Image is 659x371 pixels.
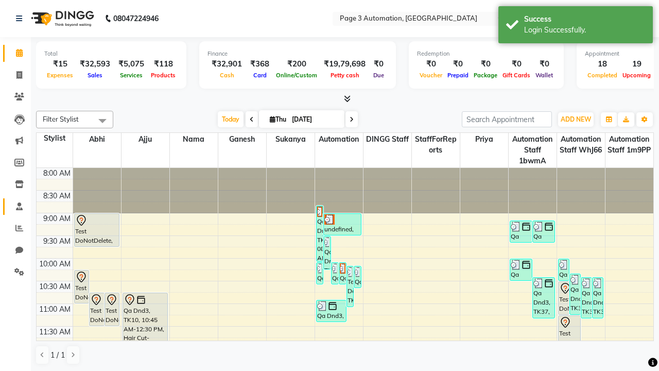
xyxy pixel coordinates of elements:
span: Completed [585,72,620,79]
div: Qa Dnd3, TK27, 10:00 AM-10:30 AM, Hair cut Below 12 years (Boy) [510,259,532,280]
span: Wallet [533,72,556,79]
div: 10:00 AM [37,259,73,269]
input: 2025-10-02 [289,112,340,127]
span: Upcoming [620,72,653,79]
div: Test DoNotDelete, TK33, 10:10 AM-11:05 AM, Special Hair Wash- Men [347,266,354,307]
div: Test DoNotDelete, TK11, 10:15 AM-11:00 AM, Hair Cut-Men [75,271,89,303]
span: Card [251,72,269,79]
div: Test DoNotDelete, TK20, 10:30 AM-11:15 AM, Hair Cut-Men [559,282,569,314]
div: ₹32,901 [207,58,246,70]
div: Qa Dnd3, TK28, 10:05 AM-10:35 AM, Hair cut Below 12 years (Boy) [339,263,346,284]
div: ₹19,79,698 [320,58,370,70]
div: Login Successfully. [524,25,645,36]
div: ₹200 [273,58,320,70]
div: Success [524,14,645,25]
div: Qa Dnd3, TK37, 10:25 AM-11:20 AM, Special Hair Wash- Men [533,278,554,318]
div: Qa Dnd3, TK38, 10:55 AM-11:25 AM, Hair cut Below 12 years (Boy) [317,300,346,322]
div: Total [44,49,178,58]
div: ₹0 [533,58,556,70]
div: ₹0 [417,58,445,70]
div: Finance [207,49,388,58]
div: ₹368 [246,58,273,70]
div: Qa Dnd3, TK26, 10:00 AM-10:30 AM, Hair cut Below 12 years (Boy) [559,259,569,280]
span: Prepaid [445,72,471,79]
span: DINGG Staff [363,133,411,146]
div: Qa Dnd3, TK24, 09:10 AM-09:40 AM, Hair Cut By Expert-Men [533,221,554,242]
span: Sukanya [267,133,315,146]
div: 11:30 AM [37,327,73,338]
span: Ajju [122,133,169,146]
span: Voucher [417,72,445,79]
span: Petty cash [328,72,362,79]
div: Test DoNotDelete, TK16, 10:45 AM-11:30 AM, Hair Cut-Men [105,293,119,326]
span: Gift Cards [500,72,533,79]
span: ADD NEW [561,115,591,123]
div: Redemption [417,49,556,58]
div: ₹0 [471,58,500,70]
span: Automation [315,133,363,146]
div: 8:30 AM [41,191,73,201]
div: 18 [585,58,620,70]
div: Qa Dnd3, TK36, 10:25 AM-11:20 AM, Special Hair Wash- Men [593,278,603,318]
div: Test DoNotDelete, TK14, 09:00 AM-09:45 AM, Hair Cut-Men [75,214,119,246]
div: ₹32,593 [76,58,114,70]
div: Qa Dnd3, TK30, 10:05 AM-10:35 AM, Hair cut Below 12 years (Boy) [332,263,338,284]
img: logo [26,4,97,33]
div: 11:00 AM [37,304,73,315]
span: Priya [460,133,508,146]
span: Abhi [73,133,121,146]
div: Qa Dnd3, TK35, 10:25 AM-11:20 AM, Special Hair Wash- Men [581,278,592,318]
span: Automation Staff 1bwmA [509,133,557,167]
div: Test DoNotDelete, TK20, 11:15 AM-12:15 PM, Hair Cut-Women [559,316,580,360]
div: 9:00 AM [41,213,73,224]
div: undefined, TK21, 09:00 AM-09:30 AM, Hair cut Below 12 years (Boy) [324,214,361,235]
div: ₹118 [148,58,178,70]
div: 19 [620,58,653,70]
div: ₹0 [370,58,388,70]
div: Qa Dnd3, TK31, 10:10 AM-10:40 AM, Hair cut Below 12 years (Boy) [354,266,361,288]
span: Due [371,72,387,79]
div: Qa Dnd3, TK25, 09:30 AM-10:15 AM, Hair Cut-Men [324,237,331,269]
div: 9:30 AM [41,236,73,247]
span: Package [471,72,500,79]
span: Sales [85,72,105,79]
div: Qa Dnd3, TK10, 10:45 AM-12:30 PM, Hair Cut-Men,Hair Cut-Women [123,293,168,371]
span: Automation Staff WhJ66 [557,133,605,157]
div: ₹0 [445,58,471,70]
span: Cash [217,72,237,79]
div: 8:00 AM [41,168,73,179]
span: Ganesh [218,133,266,146]
input: Search Appointment [462,111,552,127]
div: Qa Dnd3, TK23, 09:10 AM-09:40 AM, Hair cut Below 12 years (Boy) [510,221,532,242]
span: Automation Staff 1m9PP [605,133,654,157]
div: Qa Dnd3, TK22, 08:50 AM-10:05 AM, Hair Cut By Expert-Men,Hair Cut-Men [317,206,323,261]
span: Filter Stylist [43,115,79,123]
button: ADD NEW [558,112,594,127]
div: Test DoNotDelete, TK04, 10:45 AM-11:30 AM, Hair Cut-Men [90,293,104,326]
div: Stylist [37,133,73,144]
div: Qa Dnd3, TK34, 10:20 AM-11:15 AM, Special Hair Wash- Men [570,274,580,314]
div: 10:30 AM [37,281,73,292]
span: Services [117,72,145,79]
div: ₹15 [44,58,76,70]
span: Expenses [44,72,76,79]
span: Online/Custom [273,72,320,79]
span: StaffForReports [412,133,460,157]
div: ₹0 [500,58,533,70]
span: 1 / 1 [50,350,65,361]
span: Thu [267,115,289,123]
span: Products [148,72,178,79]
span: Today [218,111,244,127]
div: Qa Dnd3, TK29, 10:05 AM-10:35 AM, Hair cut Below 12 years (Boy) [317,263,323,284]
div: ₹5,075 [114,58,148,70]
b: 08047224946 [113,4,159,33]
span: Nama [170,133,218,146]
